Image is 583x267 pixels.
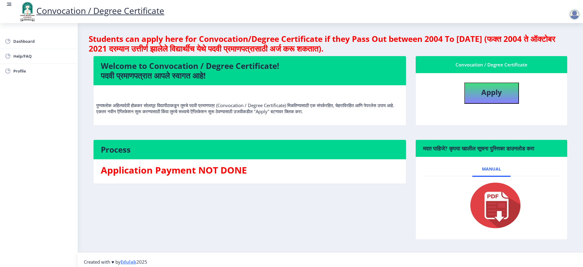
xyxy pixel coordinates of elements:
[13,38,73,45] span: Dashboard
[423,61,560,68] div: Convocation / Degree Certificate
[18,5,164,16] a: Convocation / Degree Certificate
[464,83,519,104] button: Apply
[101,145,399,154] h4: Process
[96,90,403,114] p: पुण्यश्लोक अहिल्यादेवी होळकर सोलापूर विद्यापीठाकडून तुमचे पदवी प्रमाणपत्र (Convocation / Degree C...
[18,1,36,22] img: logo
[481,87,502,97] b: Apply
[461,181,522,230] img: pdf.png
[13,67,73,75] span: Profile
[121,259,136,265] a: Edulab
[89,34,572,53] h4: Students can apply here for Convocation/Degree Certificate if they Pass Out between 2004 To [DATE...
[13,52,73,60] span: Help/FAQ
[84,259,147,265] span: Created with ♥ by 2025
[472,162,511,176] a: Manual
[101,164,399,176] h3: Application Payment NOT DONE
[423,145,560,152] h6: मदत पाहिजे? कृपया खालील सूचना पुस्तिका डाउनलोड करा
[482,167,501,171] span: Manual
[101,61,399,80] h4: Welcome to Convocation / Degree Certificate! पदवी प्रमाणपत्रात आपले स्वागत आहे!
